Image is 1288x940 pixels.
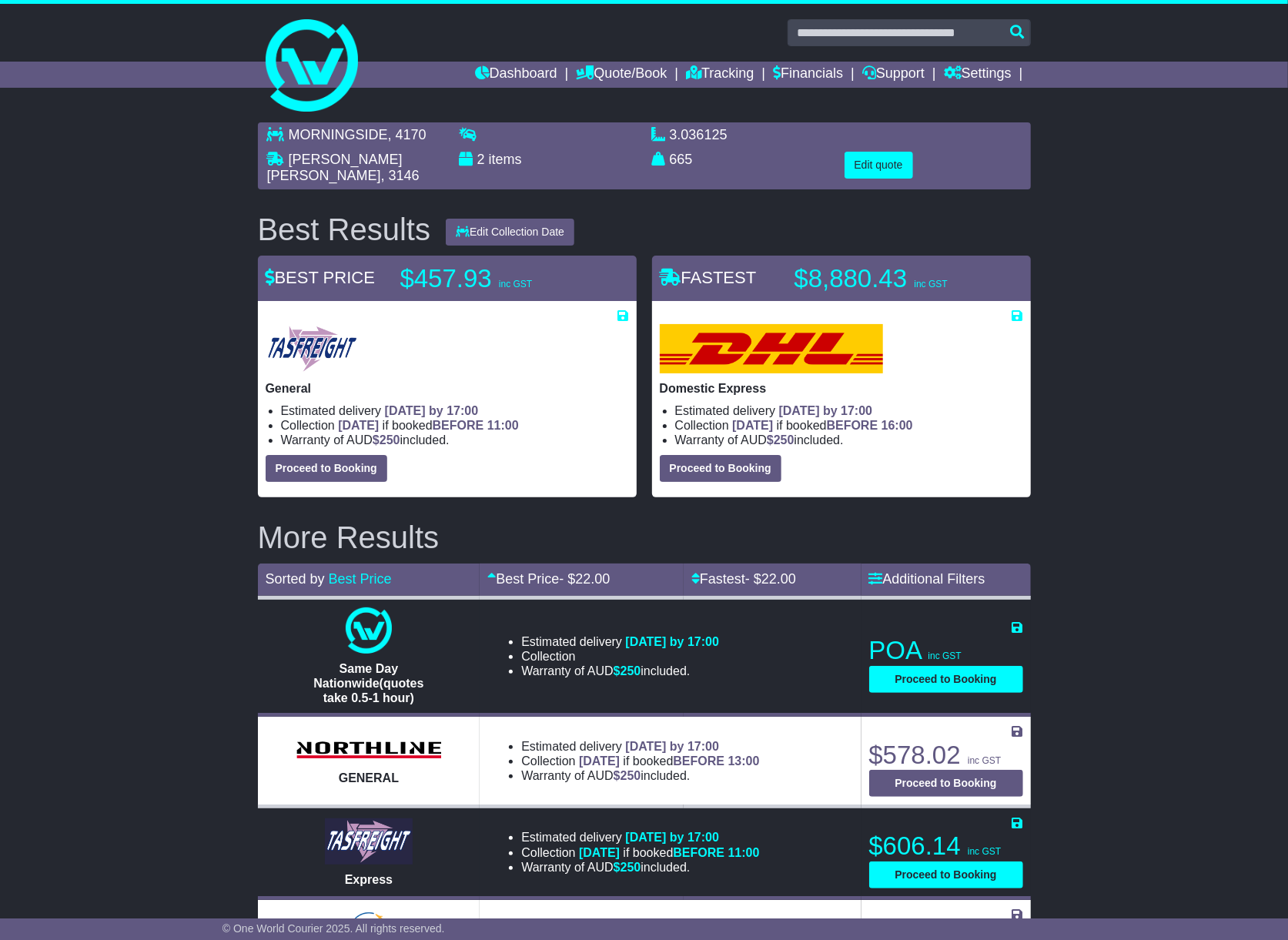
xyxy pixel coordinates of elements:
[614,769,641,782] span: $
[869,770,1023,797] button: Proceed to Booking
[339,771,399,784] span: GENERAL
[281,433,629,447] li: Warranty of AUD included.
[621,769,641,782] span: 250
[258,520,1031,554] h2: More Results
[433,419,484,432] span: BEFORE
[521,845,759,860] li: Collection
[773,62,843,88] a: Financials
[487,571,610,587] a: Best Price- $22.00
[380,433,400,447] span: 250
[266,381,629,396] p: General
[670,152,693,167] span: 665
[862,62,925,88] a: Support
[345,873,393,886] span: Express
[579,754,620,768] span: [DATE]
[381,168,420,183] span: , 3146
[732,419,773,432] span: [DATE]
[845,152,913,179] button: Edit quote
[660,268,757,287] span: FASTEST
[521,739,759,754] li: Estimated delivery
[576,62,667,88] a: Quote/Book
[625,740,719,753] span: [DATE] by 17:00
[882,419,913,432] span: 16:00
[266,268,375,287] span: BEST PRICE
[675,403,1023,418] li: Estimated delivery
[489,152,522,167] span: items
[559,571,610,587] span: - $
[338,419,518,432] span: if booked
[575,571,610,587] span: 22.00
[521,860,759,875] li: Warranty of AUD included.
[660,455,781,482] button: Proceed to Booking
[521,830,759,845] li: Estimated delivery
[761,571,796,587] span: 22.00
[521,634,719,649] li: Estimated delivery
[728,754,760,768] span: 13:00
[385,404,479,417] span: [DATE] by 17:00
[675,418,1023,433] li: Collection
[968,755,1001,766] span: inc GST
[774,433,795,447] span: 250
[928,651,962,661] span: inc GST
[281,403,629,418] li: Estimated delivery
[289,127,388,142] span: MORNINGSIDE
[869,861,1023,888] button: Proceed to Booking
[732,419,912,432] span: if booked
[521,649,719,664] li: Collection
[944,62,1012,88] a: Settings
[475,62,557,88] a: Dashboard
[614,664,641,677] span: $
[625,831,719,844] span: [DATE] by 17:00
[614,861,641,874] span: $
[869,635,1023,666] p: POA
[767,433,795,447] span: $
[329,571,392,587] a: Best Price
[579,754,759,768] span: if booked
[267,152,403,184] span: [PERSON_NAME] [PERSON_NAME]
[266,324,359,373] img: Tasfreight: General
[579,846,620,859] span: [DATE]
[869,740,1023,771] p: $578.02
[675,433,1023,447] li: Warranty of AUD included.
[325,818,413,865] img: Tasfreight: Express
[686,62,754,88] a: Tracking
[250,212,439,246] div: Best Results
[346,607,392,654] img: One World Courier: Same Day Nationwide(quotes take 0.5-1 hour)
[660,324,883,373] img: DHL: Domestic Express
[222,922,445,935] span: © One World Courier 2025. All rights reserved.
[292,737,446,763] img: Northline Distribution: GENERAL
[914,279,947,289] span: inc GST
[388,127,427,142] span: , 4170
[499,279,532,289] span: inc GST
[477,152,485,167] span: 2
[521,664,719,678] li: Warranty of AUD included.
[745,571,796,587] span: - $
[521,754,759,768] li: Collection
[281,418,629,433] li: Collection
[827,419,878,432] span: BEFORE
[338,419,379,432] span: [DATE]
[446,219,574,246] button: Edit Collection Date
[691,571,796,587] a: Fastest- $22.00
[673,846,724,859] span: BEFORE
[625,635,719,648] span: [DATE] by 17:00
[660,381,1023,396] p: Domestic Express
[400,263,593,294] p: $457.93
[521,768,759,783] li: Warranty of AUD included.
[266,455,387,482] button: Proceed to Booking
[728,846,760,859] span: 11:00
[621,861,641,874] span: 250
[869,571,985,587] a: Additional Filters
[673,754,724,768] span: BEFORE
[266,571,325,587] span: Sorted by
[621,664,641,677] span: 250
[869,831,1023,861] p: $606.14
[373,433,400,447] span: $
[487,419,519,432] span: 11:00
[670,127,728,142] span: 3.036125
[313,662,423,704] span: Same Day Nationwide(quotes take 0.5-1 hour)
[795,263,987,294] p: $8,880.43
[579,846,759,859] span: if booked
[779,404,873,417] span: [DATE] by 17:00
[968,846,1001,857] span: inc GST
